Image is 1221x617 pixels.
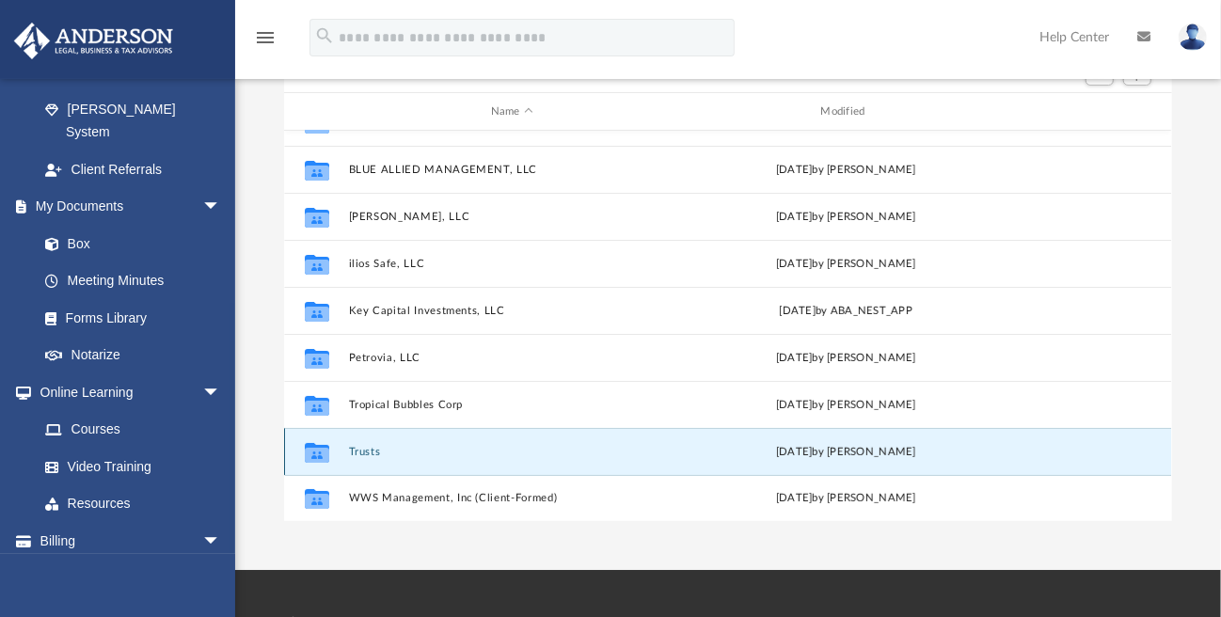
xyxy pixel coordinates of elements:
button: ilios Safe, LLC [349,258,675,270]
i: search [314,25,335,46]
a: menu [254,36,277,49]
button: BLUE ALLIED MANAGEMENT, LLC [349,164,675,176]
span: [DATE] [776,165,813,175]
div: [DATE] by [PERSON_NAME] [683,491,1009,508]
span: arrow_drop_down [202,188,240,227]
a: Client Referrals [26,150,240,188]
span: arrow_drop_down [202,373,240,412]
div: [DATE] by [PERSON_NAME] [683,350,1009,367]
div: [DATE] by [PERSON_NAME] [683,444,1009,461]
a: Video Training [26,448,230,485]
button: Petrovia, LLC [349,352,675,364]
button: WWS Management, Inc (Client-Formed) [349,493,675,505]
div: [DATE] by [PERSON_NAME] [683,209,1009,226]
a: Box [26,225,230,262]
a: Notarize [26,337,240,374]
div: grid [284,131,1171,521]
div: [DATE] by [PERSON_NAME] [683,397,1009,414]
div: by [PERSON_NAME] [683,162,1009,179]
i: menu [254,26,277,49]
a: [PERSON_NAME] System [26,90,240,150]
div: id [1018,103,1150,120]
div: [DATE] by ABA_NEST_APP [683,303,1009,320]
img: User Pic [1179,24,1207,51]
a: Courses [26,411,240,449]
button: [PERSON_NAME], LLC [349,211,675,223]
a: Meeting Minutes [26,262,240,300]
img: Anderson Advisors Platinum Portal [8,23,179,59]
a: My Documentsarrow_drop_down [13,188,240,226]
div: Modified [683,103,1009,120]
a: Online Learningarrow_drop_down [13,373,240,411]
div: [DATE] by [PERSON_NAME] [683,256,1009,273]
a: Billingarrow_drop_down [13,522,249,560]
a: Forms Library [26,299,230,337]
button: Trusts [349,446,675,458]
div: Name [348,103,674,120]
button: Key Capital Investments, LLC [349,305,675,317]
a: Resources [26,485,240,523]
div: id [293,103,340,120]
span: arrow_drop_down [202,522,240,561]
button: Tropical Bubbles Corp [349,399,675,411]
